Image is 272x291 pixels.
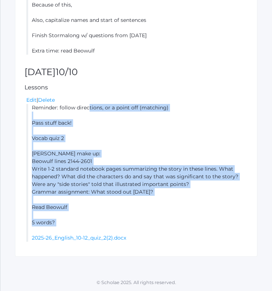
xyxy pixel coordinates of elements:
a: 2025-26_English_10-12_quiz_2(2).docx [32,234,126,241]
p: © Scholae 2025. All rights reserved. [0,279,272,286]
li: Reminder: follow directions, or a point off (matching) Pass stuff back! Vocab quiz 2 [PERSON_NAME... [26,104,248,242]
a: Delete [38,97,55,103]
h2: [DATE] [24,67,248,77]
h5: Lessons [24,84,248,91]
div: | [26,96,248,104]
a: Edit [26,97,37,103]
span: 10/10 [56,66,78,77]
